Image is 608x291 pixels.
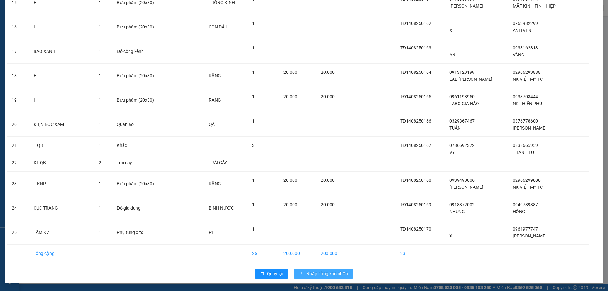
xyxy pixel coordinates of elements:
span: 0918872002 [449,202,475,207]
span: 0939490006 [449,178,475,183]
td: 23 [7,172,28,196]
span: 2 [99,160,101,165]
td: Đồ gia dụng [112,196,168,220]
td: Quần áo [112,112,168,137]
span: 0961198950 [449,94,475,99]
span: 1 [99,143,101,148]
span: 0763982299 [513,21,538,26]
span: 0329367467 [449,118,475,123]
span: 02966299888 [513,178,541,183]
span: THANH TÚ [513,150,534,155]
td: KIỆN BỌC XÁM [28,112,94,137]
span: HỒNG [513,209,525,214]
span: 1 [99,181,101,186]
span: 1 [252,94,255,99]
span: TUẤN [449,125,461,130]
span: 20.000 [283,70,297,75]
span: 1 [99,98,101,103]
span: NK THIÊN PHÚ [513,101,542,106]
span: 1 [252,118,255,123]
span: 1 [252,45,255,50]
span: TĐ1408250169 [400,202,431,207]
td: Tổng cộng [28,245,94,262]
span: CON DẤU [209,24,227,29]
td: Trái cây [112,154,168,172]
td: 200.000 [316,245,347,262]
span: LAB [PERSON_NAME] [449,77,492,82]
span: ANH VẸN [513,28,531,33]
span: download [299,271,304,276]
span: QÁ [209,122,215,127]
span: 0913129199 [449,70,475,75]
span: VY [449,150,455,155]
td: 16 [7,15,28,39]
td: CỤC TRẮNG [28,196,94,220]
span: TĐ1408250166 [400,118,431,123]
span: TĐ1408250170 [400,226,431,231]
span: MẮT KÍNH TÍNH HIỆP [513,3,556,9]
span: 1 [99,206,101,211]
span: RĂNG [209,73,221,78]
span: 3 [252,143,255,148]
span: BÌNH NƯỚC [209,206,234,211]
span: 1 [252,21,255,26]
span: 1 [252,226,255,231]
span: NHUNG [449,209,465,214]
td: 20 [7,112,28,137]
span: X [449,28,452,33]
td: H [28,64,94,88]
button: downloadNhập hàng kho nhận [294,269,353,279]
td: 19 [7,88,28,112]
span: NK VIỆT MỸ TC [513,77,543,82]
td: 18 [7,64,28,88]
span: 1 [99,24,101,29]
td: 25 [7,220,28,245]
td: 22 [7,154,28,172]
span: 20.000 [283,94,297,99]
span: AN [449,52,455,57]
span: TĐ1408250165 [400,94,431,99]
span: [PERSON_NAME] [513,125,547,130]
span: Quay lại [267,270,283,277]
td: 21 [7,137,28,154]
span: X [449,233,452,238]
span: 02966299888 [513,70,541,75]
span: TĐ1408250164 [400,70,431,75]
span: TĐ1408250167 [400,143,431,148]
td: T KNP [28,172,94,196]
span: 1 [99,122,101,127]
span: TĐ1408250163 [400,45,431,50]
span: NK VIỆT MỸ TC [513,185,543,190]
span: Nhập hàng kho nhận [306,270,348,277]
td: 17 [7,39,28,64]
span: 1 [99,49,101,54]
span: 1 [252,178,255,183]
td: Bưu phẩm (20x30) [112,64,168,88]
span: 1 [252,70,255,75]
button: rollbackQuay lại [255,269,288,279]
span: LABO GIA HÀO [449,101,479,106]
span: 20.000 [321,178,335,183]
td: TẤM KV [28,220,94,245]
span: 1 [99,73,101,78]
span: TRÁI CÂY [209,160,227,165]
span: 0933703444 [513,94,538,99]
td: Đồ cồng kềnh [112,39,168,64]
td: Phụ tùng ô tô [112,220,168,245]
span: 0961977747 [513,226,538,231]
td: Bưu phẩm (20x30) [112,88,168,112]
span: RĂNG [209,181,221,186]
td: Bưu phẩm (20x30) [112,15,168,39]
span: 20.000 [321,94,335,99]
td: Bưu phẩm (20x30) [112,172,168,196]
span: 0938162813 [513,45,538,50]
td: KT QB [28,154,94,172]
span: [PERSON_NAME] [449,185,483,190]
span: [PERSON_NAME] [449,3,483,9]
td: T QB [28,137,94,154]
td: BAO XANH [28,39,94,64]
span: 20.000 [321,202,335,207]
span: 20.000 [283,178,297,183]
span: TĐ1408250168 [400,178,431,183]
span: 0786692372 [449,143,475,148]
